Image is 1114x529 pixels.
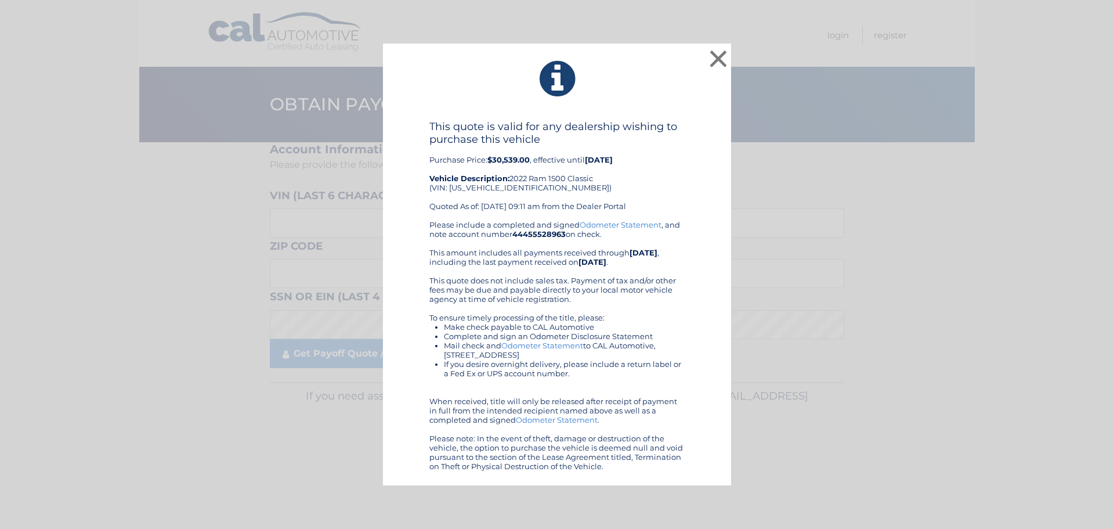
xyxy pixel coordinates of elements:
[444,322,685,332] li: Make check payable to CAL Automotive
[501,341,583,350] a: Odometer Statement
[578,257,606,267] b: [DATE]
[630,248,657,257] b: [DATE]
[580,220,661,229] a: Odometer Statement
[585,155,613,164] b: [DATE]
[444,332,685,341] li: Complete and sign an Odometer Disclosure Statement
[516,415,598,424] a: Odometer Statement
[429,174,509,183] strong: Vehicle Description:
[707,47,730,70] button: ×
[429,120,685,146] h4: This quote is valid for any dealership wishing to purchase this vehicle
[487,155,530,164] b: $30,539.00
[512,229,566,239] b: 44455528963
[444,359,685,378] li: If you desire overnight delivery, please include a return label or a Fed Ex or UPS account number.
[429,120,685,220] div: Purchase Price: , effective until 2022 Ram 1500 Classic (VIN: [US_VEHICLE_IDENTIFICATION_NUMBER])...
[444,341,685,359] li: Mail check and to CAL Automotive, [STREET_ADDRESS]
[429,220,685,471] div: Please include a completed and signed , and note account number on check. This amount includes al...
